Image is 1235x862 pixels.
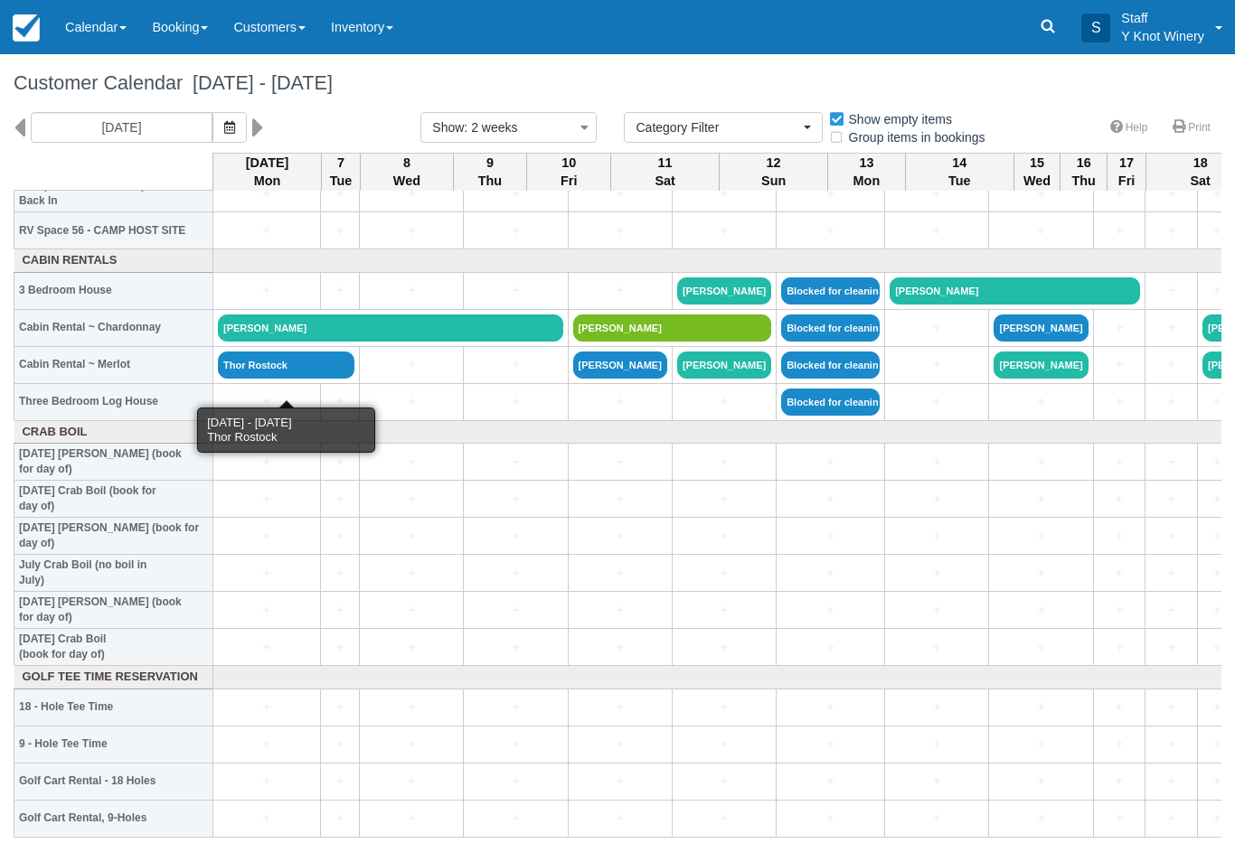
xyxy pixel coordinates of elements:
th: 14 Tue [905,153,1013,191]
a: + [677,490,771,509]
th: 9 - Hole Tee Time [14,726,213,763]
a: + [468,281,562,300]
a: + [364,601,458,620]
a: + [1150,698,1193,717]
a: + [468,527,562,546]
a: + [468,772,562,791]
th: 12 Sun [720,153,828,191]
a: + [1150,772,1193,791]
a: + [573,601,667,620]
th: [DATE] Crab Boil (book for day of) [14,481,213,518]
a: + [325,184,354,203]
a: + [1202,638,1231,657]
th: [DATE] [PERSON_NAME] (book for day of) [14,518,213,555]
a: + [890,184,984,203]
th: 3 Bedroom House [14,272,213,309]
a: + [468,601,562,620]
a: + [573,735,667,754]
a: Blocked for cleaning [781,314,880,342]
button: Category Filter [624,112,823,143]
a: [PERSON_NAME] [994,351,1088,379]
th: RV Space 55 - 30/50 Amp 35x58 Back In [14,175,213,212]
a: + [890,527,984,546]
a: + [1098,772,1141,791]
a: + [218,221,316,240]
a: Blocked for cleaning [781,351,880,379]
th: [DATE] Crab Boil (book for day of) [14,629,213,666]
a: + [325,772,354,791]
a: + [218,564,316,583]
th: 15 Wed [1013,153,1061,191]
a: + [1150,453,1193,472]
a: + [781,453,880,472]
a: + [890,601,984,620]
a: + [994,392,1088,411]
span: Category Filter [636,118,799,136]
a: + [573,698,667,717]
a: + [468,221,562,240]
a: + [781,490,880,509]
a: + [1098,638,1141,657]
a: Blocked for cleaning [781,277,880,305]
a: [PERSON_NAME] [890,277,1140,305]
a: + [1150,184,1193,203]
a: + [677,527,771,546]
a: + [890,355,984,374]
a: + [573,564,667,583]
a: + [1150,355,1193,374]
a: + [364,221,458,240]
a: + [325,392,354,411]
a: + [677,392,771,411]
a: + [1202,564,1231,583]
a: + [364,698,458,717]
a: + [325,735,354,754]
a: + [1202,221,1231,240]
img: checkfront-main-nav-mini-logo.png [13,14,40,42]
th: Golf Cart Rental, 9-Holes [14,800,213,837]
a: + [468,809,562,828]
a: + [890,221,984,240]
a: + [1098,490,1141,509]
a: + [218,527,316,546]
th: 7 Tue [322,153,361,191]
a: + [573,281,667,300]
a: + [364,638,458,657]
a: + [1202,453,1231,472]
a: + [781,638,880,657]
a: + [573,809,667,828]
button: Show: 2 weeks [420,112,597,143]
a: + [218,735,316,754]
a: + [1150,601,1193,620]
th: 11 Sat [611,153,720,191]
a: Print [1162,115,1221,141]
a: + [781,564,880,583]
a: + [1150,564,1193,583]
a: + [468,698,562,717]
a: + [325,527,354,546]
a: + [468,564,562,583]
a: + [994,698,1088,717]
a: + [1202,809,1231,828]
a: Crab Boil [19,424,209,441]
a: + [994,184,1088,203]
a: + [781,772,880,791]
a: + [218,772,316,791]
a: + [1098,221,1141,240]
a: + [573,638,667,657]
a: + [325,453,354,472]
span: [DATE] - [DATE] [183,71,333,94]
th: Cabin Rental ~ Chardonnay [14,309,213,346]
a: + [1202,735,1231,754]
a: + [218,809,316,828]
a: + [468,735,562,754]
a: + [890,453,984,472]
a: + [1098,735,1141,754]
a: Cabin Rentals [19,252,209,269]
th: July Crab Boil (no boil in July) [14,555,213,592]
a: + [364,453,458,472]
th: [DATE] [PERSON_NAME] (book for day of) [14,592,213,629]
a: [PERSON_NAME] [677,351,771,379]
a: + [1098,601,1141,620]
a: + [1098,318,1141,337]
a: + [677,221,771,240]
